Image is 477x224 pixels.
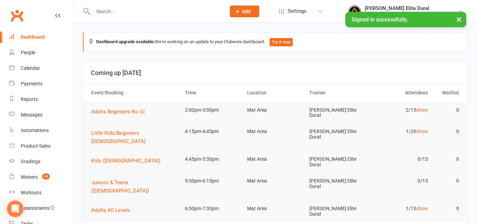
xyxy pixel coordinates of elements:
a: People [9,45,73,60]
td: Mat Area [244,173,306,189]
span: Adults Beginners No Gi [91,109,145,115]
a: Calendar [9,60,73,76]
th: Location [244,84,306,102]
td: 1/20 [368,123,431,140]
th: Attendees [368,84,431,102]
td: 4:15pm-4:45pm [182,123,244,140]
button: Kids ([DEMOGRAPHIC_DATA]) [91,157,165,165]
td: 2:00pm-3:00pm [182,102,244,118]
td: 0 [431,173,462,189]
span: Juniors & Teens ([DEMOGRAPHIC_DATA]) [91,179,149,194]
button: × [453,12,465,27]
div: Calendar [21,65,40,71]
span: 10 [42,174,50,179]
div: We're working on an update to your Clubworx dashboard. [83,32,467,52]
a: Clubworx [8,7,26,24]
div: [PERSON_NAME] Elite Jiu [PERSON_NAME] [365,11,458,18]
td: Mat Area [244,200,306,217]
button: Juniors & Teens ([DEMOGRAPHIC_DATA]) [91,178,179,195]
button: Try it now [270,38,293,46]
a: show [416,129,428,134]
td: Mat Area [244,102,306,118]
span: Little Kids/Beginners [DEMOGRAPHIC_DATA] [91,130,146,144]
a: show [416,107,428,113]
button: Little Kids/Beginners [DEMOGRAPHIC_DATA] [91,129,179,146]
a: Dashboard [9,29,73,45]
h3: Coming up [DATE] [91,69,459,76]
a: Payments [9,76,73,92]
div: Assessments [21,205,55,211]
td: [PERSON_NAME] Elite Dural [306,102,368,124]
td: [PERSON_NAME] Elite Dural [306,173,368,195]
td: 0/15 [368,173,431,189]
strong: Dashboard upgrade available: [96,39,155,44]
td: 6:30pm-7:30pm [182,200,244,217]
td: 4:45pm-5:30pm [182,151,244,167]
a: Gradings [9,154,73,169]
img: thumb_image1702864552.png [348,4,362,18]
td: 0 [431,200,462,217]
th: Waitlist [431,84,462,102]
div: People [21,50,35,55]
td: 0 [431,151,462,167]
a: Product Sales [9,138,73,154]
span: Add [242,9,251,14]
div: [PERSON_NAME] Elite Dural [365,5,458,11]
a: Assessments [9,200,73,216]
span: Settings [288,3,307,19]
a: Workouts [9,185,73,200]
a: Messages [9,107,73,123]
div: Open Intercom Messenger [7,200,24,217]
div: Dashboard [21,34,45,40]
td: Mat Area [244,151,306,167]
td: 2/15 [368,102,431,118]
td: [PERSON_NAME] Elite Dural [306,151,368,173]
td: 5:30pm-6:15pm [182,173,244,189]
a: Reports [9,92,73,107]
div: Automations [21,128,49,133]
td: 0 [431,102,462,118]
th: Trainer [306,84,368,102]
td: [PERSON_NAME] Elite Dural [306,200,368,222]
a: Waivers 10 [9,169,73,185]
div: Messages [21,112,43,118]
span: Kids ([DEMOGRAPHIC_DATA]) [91,158,160,164]
div: Payments [21,81,43,86]
button: Add [230,6,259,17]
td: 1/15 [368,200,431,217]
td: Mat Area [244,123,306,140]
input: Search... [91,7,221,16]
button: Adults All Levels [91,206,135,214]
th: Event/Booking [88,84,182,102]
a: Automations [9,123,73,138]
td: [PERSON_NAME] Elite Dural [306,123,368,145]
th: Time [182,84,244,102]
button: Adults Beginners No Gi [91,108,150,116]
div: Waivers [21,174,38,180]
a: show [416,206,428,211]
div: Workouts [21,190,41,195]
td: 0/15 [368,151,431,167]
span: Signed in successfully. [352,16,408,23]
td: 0 [431,123,462,140]
div: Reports [21,96,38,102]
span: Adults All Levels [91,207,130,213]
div: Gradings [21,159,40,164]
div: Product Sales [21,143,50,149]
